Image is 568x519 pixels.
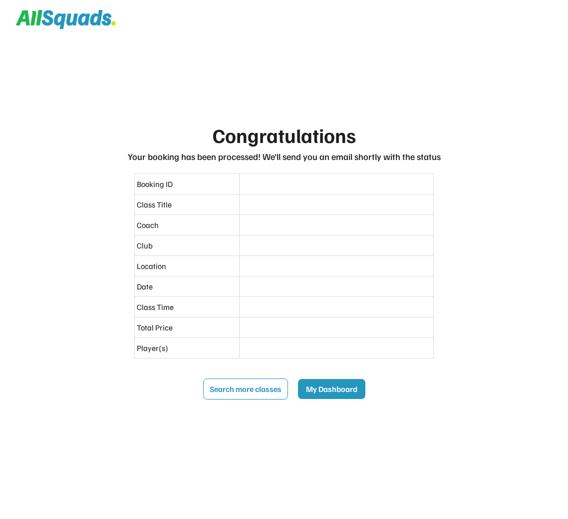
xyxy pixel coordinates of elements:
[298,379,365,399] button: My Dashboard
[137,301,237,313] div: Class Time
[128,150,441,163] div: Your booking has been processed! We’ll send you an email shortly with the status
[137,178,237,190] div: Booking ID
[137,219,237,231] div: Coach
[137,321,237,333] div: Total Price
[137,198,237,210] div: Class Title
[203,378,288,399] button: Search more classes
[137,239,237,251] div: Club
[137,260,237,272] div: Location
[213,120,356,150] div: Congratulations
[137,342,237,354] div: Player(s)
[16,10,116,29] img: Squad%20Logo.svg
[137,280,237,292] div: Date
